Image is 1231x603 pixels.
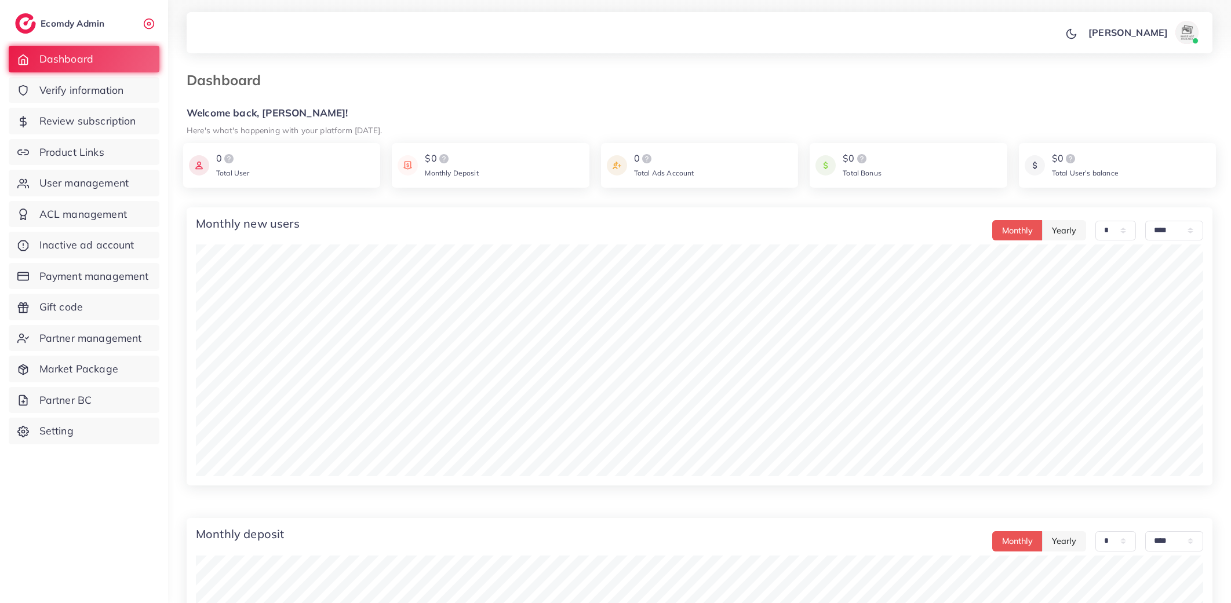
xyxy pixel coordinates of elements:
h5: Welcome back, [PERSON_NAME]! [187,107,1212,119]
a: Payment management [9,263,159,290]
h3: Dashboard [187,72,270,89]
small: Here's what's happening with your platform [DATE]. [187,125,382,135]
button: Yearly [1042,531,1086,551]
p: [PERSON_NAME] [1088,25,1168,39]
img: logo [222,152,236,166]
span: ACL management [39,207,127,222]
a: Dashboard [9,46,159,72]
div: $0 [843,152,882,166]
h4: Monthly new users [196,217,300,231]
img: logo [1064,152,1077,166]
div: $0 [1052,152,1119,166]
button: Monthly [992,220,1043,240]
a: ACL management [9,201,159,228]
img: logo [15,13,36,34]
a: Setting [9,418,159,444]
span: Total User’s balance [1052,169,1119,177]
a: Verify information [9,77,159,104]
span: User management [39,176,129,191]
img: avatar [1175,21,1199,44]
span: Dashboard [39,52,93,67]
img: icon payment [607,152,627,179]
a: logoEcomdy Admin [15,13,107,34]
span: Gift code [39,299,83,315]
a: User management [9,170,159,196]
span: Market Package [39,361,118,377]
a: Review subscription [9,108,159,134]
div: 0 [216,152,250,166]
span: Partner management [39,331,142,346]
img: logo [855,152,869,166]
button: Yearly [1042,220,1086,240]
div: 0 [634,152,694,166]
span: Product Links [39,145,104,160]
span: Total User [216,169,250,177]
span: Review subscription [39,114,136,129]
img: logo [437,152,451,166]
div: $0 [425,152,478,166]
img: icon payment [189,152,209,179]
a: Partner management [9,325,159,352]
span: Total Ads Account [634,169,694,177]
img: icon payment [1025,152,1045,179]
h2: Ecomdy Admin [41,18,107,29]
a: Product Links [9,139,159,166]
span: Monthly Deposit [425,169,478,177]
img: icon payment [815,152,836,179]
button: Monthly [992,531,1043,551]
span: Inactive ad account [39,237,134,253]
a: [PERSON_NAME]avatar [1082,21,1203,44]
a: Market Package [9,356,159,382]
span: Partner BC [39,393,92,408]
h4: Monthly deposit [196,527,284,541]
span: Setting [39,423,74,438]
img: logo [640,152,654,166]
a: Gift code [9,294,159,320]
a: Partner BC [9,387,159,414]
span: Total Bonus [843,169,882,177]
span: Verify information [39,83,124,98]
img: icon payment [398,152,418,179]
span: Payment management [39,269,149,284]
a: Inactive ad account [9,232,159,258]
